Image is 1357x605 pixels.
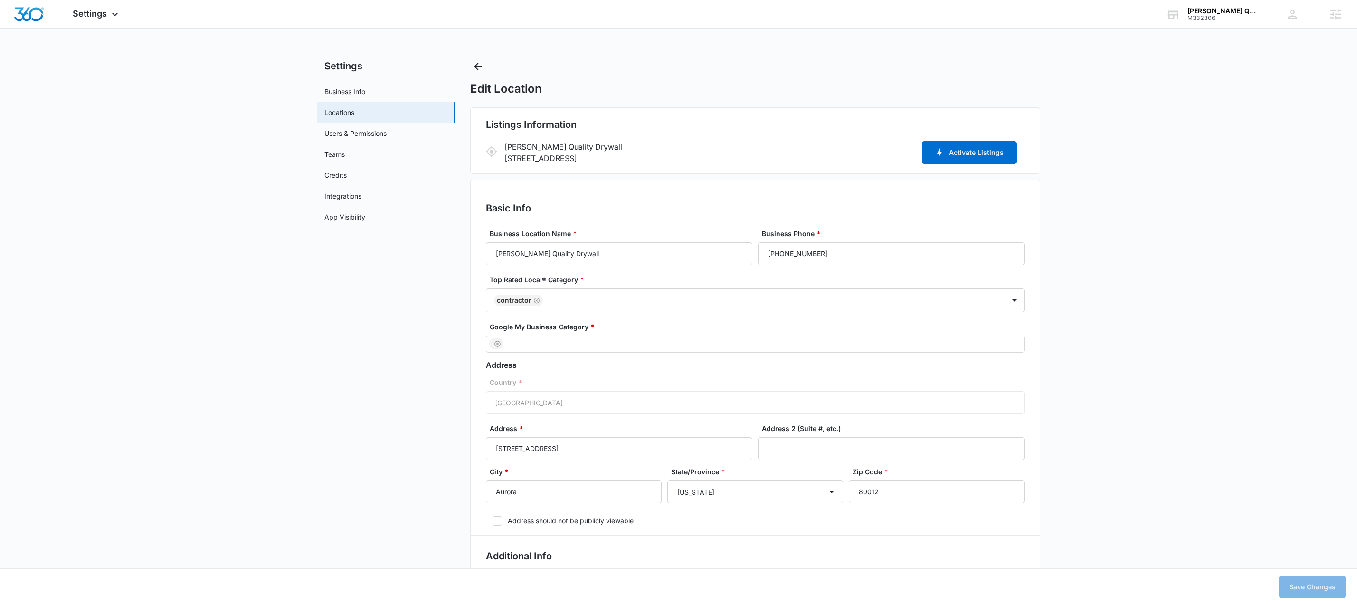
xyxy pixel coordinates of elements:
button: Activate Listings [922,141,1017,164]
a: Business Info [324,86,365,96]
button: Back [470,59,485,74]
label: Address [490,423,756,433]
p: [PERSON_NAME] Quality Drywall [504,141,918,153]
a: Locations [324,107,354,117]
label: City [490,467,665,477]
h2: Additional Info [486,549,1025,563]
p: [STREET_ADDRESS] [504,153,918,164]
a: Integrations [324,191,361,201]
div: account name [1187,7,1257,15]
label: Top Rated Local® Category [490,275,1028,285]
span: Settings [73,9,107,19]
label: Address should not be publicly viewable [486,516,1025,526]
label: Address 2 (Suite #, etc.) [762,423,1028,433]
h2: Basic Info [486,201,1025,215]
a: Users & Permissions [324,128,387,138]
a: Credits [324,170,347,180]
div: Contractor [497,297,531,304]
label: Country [490,377,1028,387]
label: Google My Business Category [490,322,1028,332]
h3: Address [486,359,1025,371]
label: Business Phone [762,229,1028,239]
a: App Visibility [324,212,365,222]
h1: Edit Location [470,82,542,96]
label: Zip Code [853,467,1028,477]
label: Business Location Name [490,229,756,239]
label: State/Province [671,467,847,477]
div: account id [1187,15,1257,21]
h2: Listings Information [486,117,1025,132]
h2: Settings [317,59,455,73]
button: Remove [494,340,501,347]
div: Remove Contractor [531,297,540,304]
a: Teams [324,149,345,159]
